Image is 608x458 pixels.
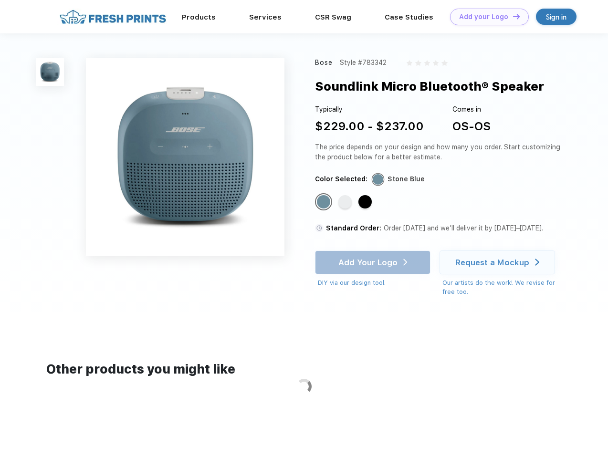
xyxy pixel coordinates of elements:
[315,118,424,135] div: $229.00 - $237.00
[452,104,491,114] div: Comes in
[433,60,439,66] img: gray_star.svg
[407,60,412,66] img: gray_star.svg
[442,278,564,297] div: Our artists do the work! We revise for free too.
[249,13,282,21] a: Services
[315,13,351,21] a: CSR Swag
[452,118,491,135] div: OS-OS
[315,104,424,114] div: Typically
[459,13,508,21] div: Add your Logo
[315,77,544,95] div: Soundlink Micro Bluetooth® Speaker
[326,224,381,232] span: Standard Order:
[57,9,169,25] img: fo%20logo%202.webp
[317,195,330,208] div: Stone Blue
[546,11,566,22] div: Sign in
[535,259,539,266] img: white arrow
[315,174,367,184] div: Color Selected:
[424,60,430,66] img: gray_star.svg
[338,195,352,208] div: White Smoke
[315,58,333,68] div: Bose
[318,278,430,288] div: DIY via our design tool.
[315,224,324,232] img: standard order
[388,174,425,184] div: Stone Blue
[340,58,387,68] div: Style #783342
[441,60,447,66] img: gray_star.svg
[536,9,577,25] a: Sign in
[358,195,372,208] div: Black
[86,58,284,256] img: func=resize&h=640
[315,142,564,162] div: The price depends on your design and how many you order. Start customizing the product below for ...
[513,14,520,19] img: DT
[46,360,561,379] div: Other products you might like
[384,224,543,232] span: Order [DATE] and we’ll deliver it by [DATE]–[DATE].
[455,258,529,267] div: Request a Mockup
[36,58,64,86] img: func=resize&h=100
[182,13,216,21] a: Products
[415,60,421,66] img: gray_star.svg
